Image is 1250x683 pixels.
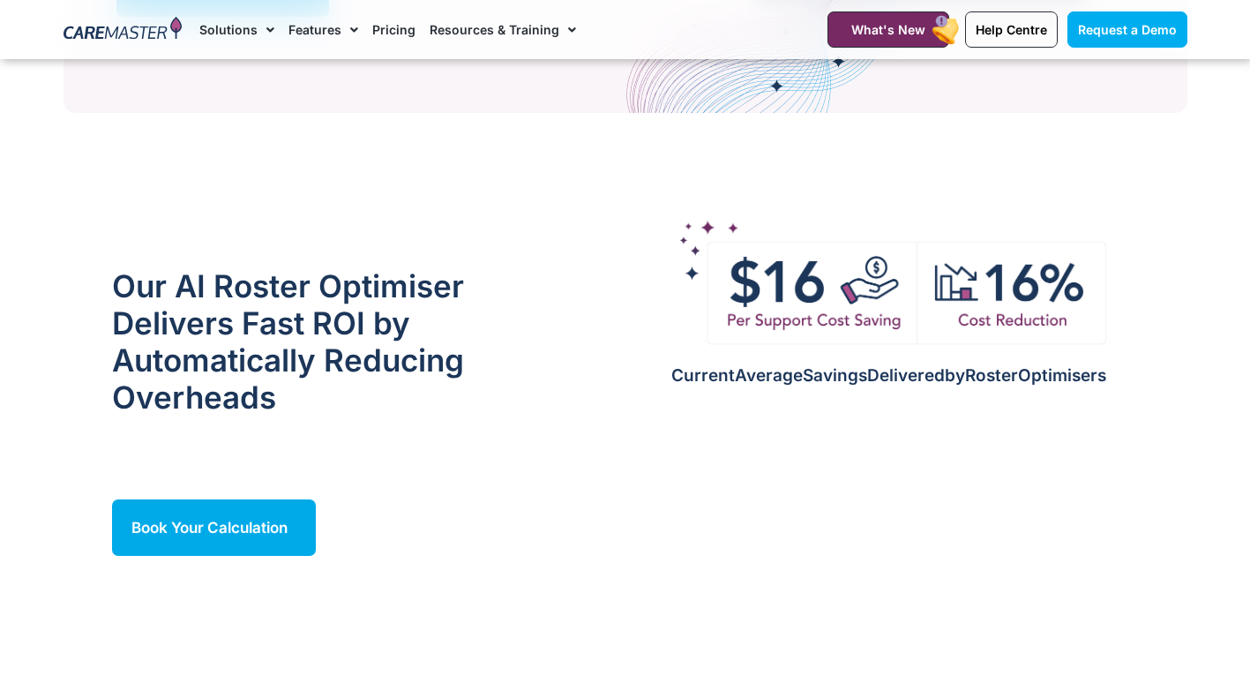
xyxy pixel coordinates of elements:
span: What's New [851,22,925,37]
a: Book Your Calculation [112,499,316,556]
span: Request a Demo [1078,22,1177,37]
span: Delivered [867,365,945,386]
span: Current [671,365,735,386]
img: CareMaster Logo [64,17,183,43]
span: Average [735,365,803,386]
a: Help Centre [965,11,1058,48]
span: Savings [803,365,867,386]
span: by [945,365,965,386]
span: Roster [965,365,1018,386]
span: Book Your Calculation [131,519,288,537]
a: What's New [827,11,949,48]
span: Help Centre [976,22,1047,37]
span: Optimisers [1018,365,1106,386]
a: Request a Demo [1067,11,1187,48]
h2: Our AI Roster Optimiser Delivers Fast ROI by Automatically Reducing Overheads [112,267,526,416]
